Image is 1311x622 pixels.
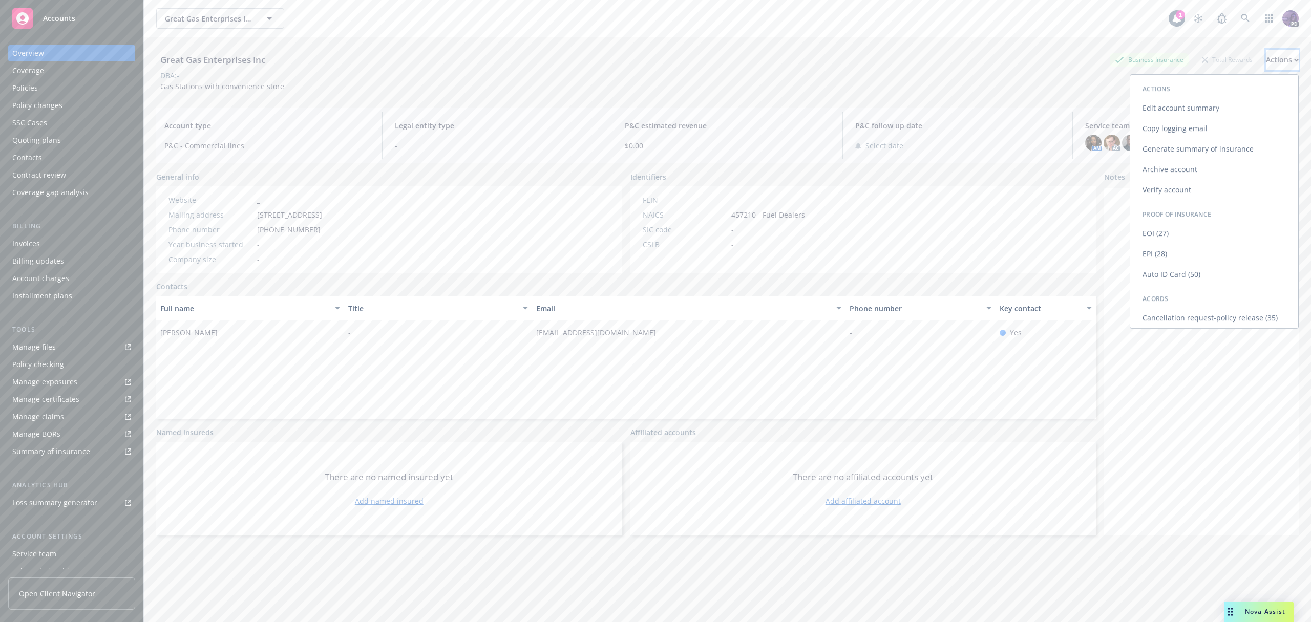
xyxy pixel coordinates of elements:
a: Named insureds [156,427,214,438]
span: [STREET_ADDRESS] [257,209,322,220]
div: Loss summary generator [12,495,97,511]
span: There are no named insured yet [325,471,453,483]
button: Nova Assist [1224,602,1294,622]
a: Billing updates [8,253,135,269]
span: P&C - Commercial lines [164,140,370,151]
button: Key contact [996,296,1096,320]
img: photo [1085,135,1102,151]
a: Invoices [8,235,135,252]
span: 457210 - Fuel Dealers [731,209,805,220]
div: Tools [8,325,135,335]
span: Notes [1104,171,1125,184]
span: - [257,254,260,265]
div: Great Gas Enterprises Inc [156,53,269,67]
img: photo [1282,10,1299,27]
a: Policy checking [8,356,135,373]
a: [EMAIL_ADDRESS][DOMAIN_NAME] [536,328,664,337]
span: $0.00 [625,140,830,151]
a: Manage exposures [8,374,135,390]
a: Affiliated accounts [630,427,696,438]
img: photo [1122,135,1138,151]
a: Overview [8,45,135,61]
div: CSLB [643,239,727,250]
span: Accounts [43,14,75,23]
div: Actions [1266,50,1299,70]
a: Installment plans [8,288,135,304]
a: Policy changes [8,97,135,114]
div: Full name [160,303,329,314]
a: Contacts [8,149,135,166]
span: Identifiers [630,171,666,182]
a: Stop snowing [1188,8,1209,29]
a: Quoting plans [8,132,135,148]
span: - [257,239,260,250]
a: Auto ID Card (50) [1130,264,1298,285]
img: photo [1104,135,1120,151]
div: Account settings [8,531,135,542]
div: Phone number [850,303,981,314]
div: Manage BORs [12,426,60,442]
a: Verify account [1130,180,1298,200]
div: Policies [12,80,38,96]
button: Full name [156,296,344,320]
div: Coverage [12,62,44,79]
span: P&C estimated revenue [625,120,830,131]
span: General info [156,171,199,182]
span: - [731,224,734,235]
a: Policies [8,80,135,96]
span: [PHONE_NUMBER] [257,224,321,235]
a: Contacts [156,281,187,292]
span: Great Gas Enterprises Inc [165,13,253,24]
a: Edit account summary [1130,98,1298,118]
span: Acords [1143,294,1169,303]
div: Website [168,195,253,205]
div: Analytics hub [8,480,135,490]
div: SIC code [643,224,727,235]
a: Manage certificates [8,391,135,407]
a: Loss summary generator [8,495,135,511]
div: 1 [1176,10,1185,19]
a: Account charges [8,270,135,287]
span: - [395,140,600,151]
span: Open Client Navigator [19,588,95,599]
span: Yes [1010,327,1022,338]
div: Manage certificates [12,391,79,407]
div: Contract review [12,167,66,183]
span: - [731,239,734,250]
span: [PERSON_NAME] [160,327,218,338]
span: Nova Assist [1245,607,1285,616]
a: Accounts [8,4,135,33]
div: Drag to move [1224,602,1237,622]
a: Summary of insurance [8,443,135,460]
div: NAICS [643,209,727,220]
div: Year business started [168,239,253,250]
a: Generate summary of insurance [1130,139,1298,159]
div: FEIN [643,195,727,205]
a: EPI (28) [1130,244,1298,264]
a: Add affiliated account [826,496,901,506]
div: Invoices [12,235,40,252]
div: Overview [12,45,44,61]
a: Copy logging email [1130,118,1298,139]
div: Billing updates [12,253,64,269]
div: Sales relationships [12,563,77,580]
div: Account charges [12,270,69,287]
button: Title [344,296,532,320]
div: Mailing address [168,209,253,220]
a: - [257,195,260,205]
div: Contacts [12,149,42,166]
div: Policy changes [12,97,62,114]
div: Installment plans [12,288,72,304]
a: Service team [8,546,135,562]
span: Proof of Insurance [1143,210,1211,219]
span: Select date [865,140,903,151]
a: Manage BORs [8,426,135,442]
a: Switch app [1259,8,1279,29]
div: SSC Cases [12,115,47,131]
div: Coverage gap analysis [12,184,89,201]
div: Quoting plans [12,132,61,148]
a: Manage claims [8,409,135,425]
div: Company size [168,254,253,265]
a: Manage files [8,339,135,355]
